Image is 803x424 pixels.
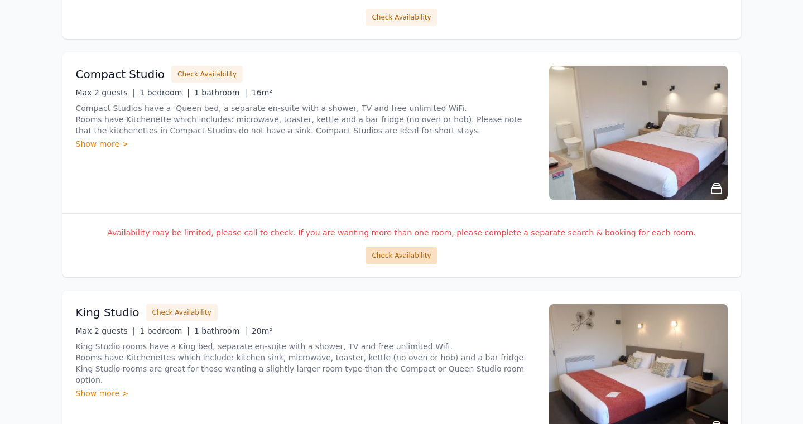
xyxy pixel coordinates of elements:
p: King Studio rooms have a King bed, separate en-suite with a shower, TV and free unlimited Wifi. R... [76,341,536,386]
p: Compact Studios have a Queen bed, a separate en-suite with a shower, TV and free unlimited WiFi. ... [76,103,536,136]
span: Max 2 guests | [76,326,136,335]
div: Show more > [76,138,536,150]
p: Availability may be limited, please call to check. If you are wanting more than one room, please ... [76,227,728,238]
span: 1 bedroom | [140,326,190,335]
span: 1 bedroom | [140,88,190,97]
span: 1 bathroom | [194,88,247,97]
h3: Compact Studio [76,66,165,82]
span: 20m² [252,326,272,335]
span: 16m² [252,88,272,97]
h3: King Studio [76,305,140,320]
span: 1 bathroom | [194,326,247,335]
button: Check Availability [146,304,218,321]
div: Show more > [76,388,536,399]
span: Max 2 guests | [76,88,136,97]
button: Check Availability [171,66,243,83]
button: Check Availability [366,9,437,26]
button: Check Availability [366,247,437,264]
